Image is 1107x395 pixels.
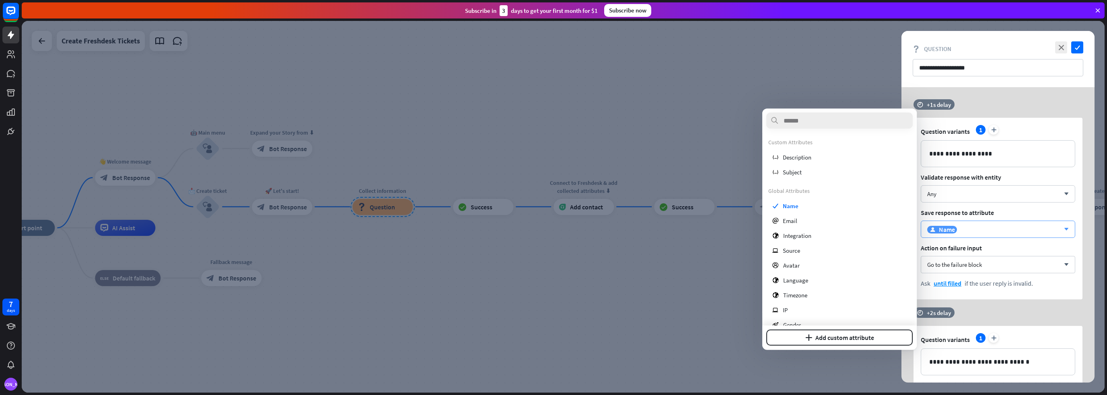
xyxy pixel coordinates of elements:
[772,154,778,160] i: variable
[921,336,970,344] span: Question variants
[783,262,800,269] span: Avatar
[772,322,779,328] i: gender
[772,262,779,268] i: profile
[921,244,1075,252] span: Action on failure input
[604,4,651,17] div: Subscribe now
[772,218,778,224] i: email
[783,217,797,225] span: Email
[917,102,923,107] i: time
[1060,262,1069,267] i: arrow_down
[7,308,15,313] div: days
[768,139,911,146] div: Custom Attributes
[772,277,779,283] i: globe
[783,276,808,284] span: Language
[4,378,17,391] div: [PERSON_NAME]
[772,307,778,313] i: ip
[1060,192,1069,196] i: arrow_down
[939,225,955,233] span: Name
[924,45,951,53] span: Question
[805,334,812,341] i: plus
[783,202,798,210] span: Name
[913,45,920,53] i: block_question
[927,261,982,268] span: Go to the failure block
[917,310,923,315] i: time
[930,227,935,232] i: user
[6,3,31,27] button: Open LiveChat chat widget
[772,248,778,254] i: ip
[772,292,779,298] i: globe
[989,333,998,343] i: plus
[465,5,598,16] div: Subscribe in days to get your first month for $1
[783,291,807,299] span: Timezone
[768,187,911,194] div: Global Attributes
[783,153,811,161] span: Description
[921,381,1075,389] span: Validate response with entity
[783,321,801,329] span: Gender
[783,247,800,254] span: Source
[921,209,1075,217] span: Save response to attribute
[783,306,788,314] span: IP
[783,168,802,176] span: Subject
[976,125,986,135] div: 1
[934,279,961,287] span: until filled
[921,127,970,135] span: Question variants
[772,203,778,209] i: check
[1071,41,1083,53] i: check
[921,279,930,287] span: Ask
[783,232,811,239] span: Integration
[1060,227,1069,232] i: arrow_down
[976,333,986,343] div: 1
[927,309,951,317] div: +2s delay
[927,190,936,198] div: Any
[965,279,1033,287] span: if the user reply is invalid.
[927,101,951,108] div: +1s delay
[772,169,778,175] i: variable
[9,301,13,308] div: 7
[772,233,779,239] i: globe
[921,173,1075,181] span: Validate response with entity
[1055,41,1067,53] i: close
[989,125,998,135] i: plus
[2,299,19,315] a: 7 days
[766,330,913,346] button: plusAdd custom attribute
[500,5,508,16] div: 3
